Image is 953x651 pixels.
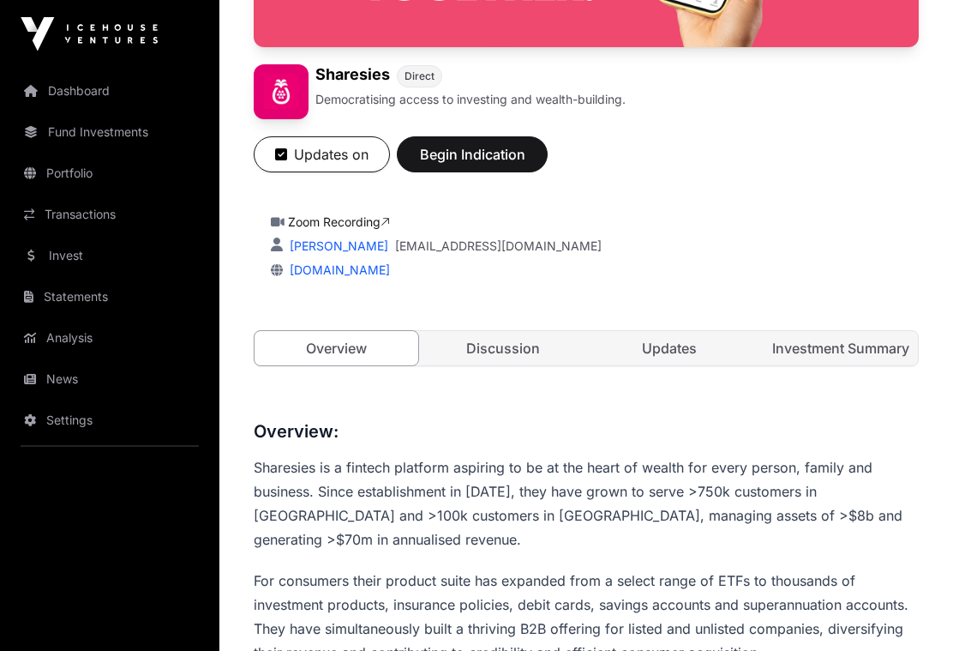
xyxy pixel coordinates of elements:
p: Sharesies is a fintech platform aspiring to be at the heart of wealth for every person, family an... [254,456,919,552]
a: [PERSON_NAME] [286,239,388,254]
button: Begin Indication [397,137,548,173]
img: Sharesies [254,65,309,120]
a: [EMAIL_ADDRESS][DOMAIN_NAME] [395,238,602,256]
nav: Tabs [255,332,918,366]
a: Statements [14,278,206,316]
a: Fund Investments [14,113,206,151]
span: Direct [405,70,435,84]
span: Begin Indication [418,145,526,166]
a: Portfolio [14,154,206,192]
iframe: Chat Widget [867,569,953,651]
a: Overview [254,331,419,367]
button: Updates on [254,137,390,173]
a: Transactions [14,196,206,233]
a: Analysis [14,319,206,357]
h3: Overview: [254,419,919,446]
a: Settings [14,401,206,439]
a: Dashboard [14,72,206,110]
a: Investment Summary [755,332,919,366]
a: Discussion [422,332,585,366]
h1: Sharesies [315,65,390,88]
p: Democratising access to investing and wealth-building. [315,92,626,109]
a: [DOMAIN_NAME] [283,263,390,278]
a: Zoom Recording [288,215,390,230]
a: News [14,360,206,398]
a: Invest [14,237,206,274]
img: Icehouse Ventures Logo [21,17,158,51]
a: Begin Indication [397,154,548,172]
a: Updates [588,332,752,366]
